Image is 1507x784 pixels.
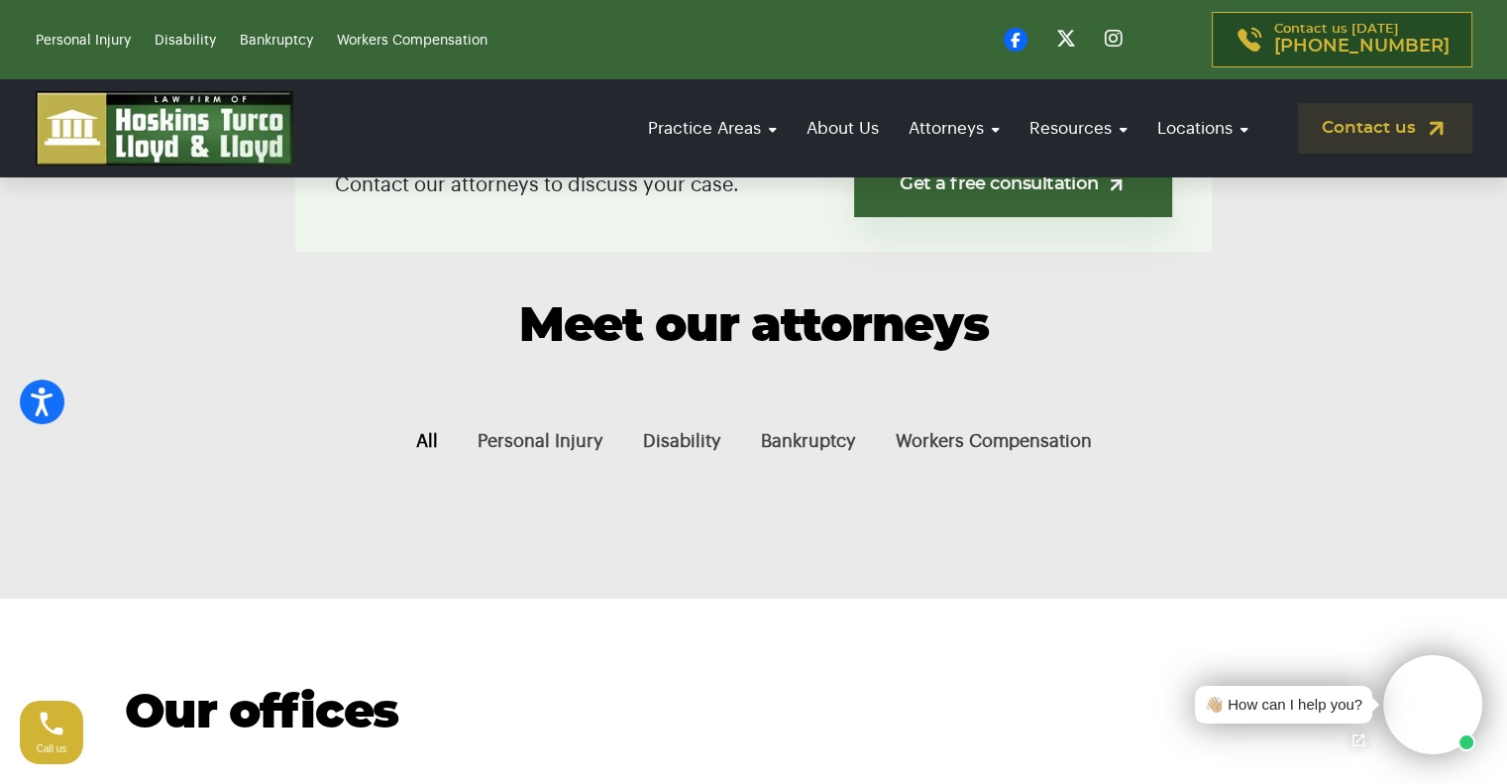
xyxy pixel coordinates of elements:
[899,100,1010,157] a: Attorneys
[854,153,1172,217] a: Get a free consultation
[36,34,131,48] a: Personal Injury
[1274,37,1450,56] span: [PHONE_NUMBER]
[125,688,1383,740] h2: Our offices
[1205,694,1362,717] div: 👋🏼 How can I help you?
[1106,174,1127,195] img: arrow-up-right-light.svg
[36,91,293,166] img: logo
[337,34,487,48] a: Workers Compensation
[125,301,1383,354] h2: Meet our attorneys
[295,118,1212,252] div: Contact our attorneys to discuss your case.
[1298,103,1472,154] a: Contact us
[638,100,787,157] a: Practice Areas
[623,408,741,475] button: Disability
[1338,720,1379,761] a: Open chat
[240,34,313,48] a: Bankruptcy
[1147,100,1258,157] a: Locations
[1212,12,1472,67] a: Contact us [DATE][PHONE_NUMBER]
[458,408,623,475] button: Personal Injury
[1274,23,1450,56] p: Contact us [DATE]
[876,408,1112,475] button: Workers Compensation
[37,743,67,754] span: Call us
[741,408,876,475] button: Bankruptcy
[1020,100,1137,157] a: Resources
[797,100,889,157] a: About Us
[155,34,216,48] a: Disability
[396,408,458,475] button: All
